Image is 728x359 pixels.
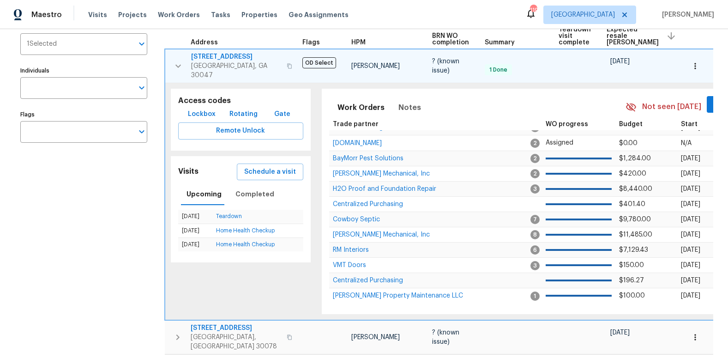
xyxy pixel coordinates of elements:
[619,262,644,268] span: $150.00
[530,6,536,15] div: 119
[619,231,652,238] span: $11,485.00
[619,155,651,162] span: $1,284.00
[188,109,216,120] span: Lockbox
[432,329,459,345] span: ? (known issue)
[20,112,147,117] label: Flags
[333,292,463,299] span: [PERSON_NAME] Property Maintenance LLC
[191,61,281,80] span: [GEOGRAPHIC_DATA], GA 30047
[619,140,638,146] span: $0.00
[485,39,515,46] span: Summary
[681,170,700,177] span: [DATE]
[619,170,646,177] span: $420.00
[530,261,540,270] span: 3
[191,333,281,351] span: [GEOGRAPHIC_DATA], [GEOGRAPHIC_DATA] 30078
[333,232,430,237] a: [PERSON_NAME] Mechanical, Inc
[31,10,62,19] span: Maestro
[333,231,430,238] span: [PERSON_NAME] Mechanical, Inc
[432,58,459,74] span: ? (known issue)
[658,10,714,19] span: [PERSON_NAME]
[610,329,630,336] span: [DATE]
[530,245,540,255] span: 6
[271,109,293,120] span: Gate
[546,138,612,148] p: Assigned
[333,293,463,298] a: [PERSON_NAME] Property Maintenance LLC
[432,33,469,46] span: BRN WO completion
[333,216,380,223] span: Cowboy Septic
[681,216,700,223] span: [DATE]
[530,169,540,178] span: 2
[351,63,400,69] span: [PERSON_NAME]
[191,52,281,61] span: [STREET_ADDRESS]
[178,237,212,251] td: [DATE]
[178,96,303,106] h5: Access codes
[333,201,403,207] a: Centralized Purchasing
[302,57,336,68] span: OD Select
[333,171,430,176] a: [PERSON_NAME] Mechanical, Inc
[546,121,588,128] span: WO progress
[178,167,199,176] h5: Visits
[619,247,648,253] span: $7,129.43
[619,201,645,207] span: $401.40
[530,215,540,224] span: 7
[681,201,700,207] span: [DATE]
[559,26,591,46] span: Teardown visit complete
[333,170,430,177] span: [PERSON_NAME] Mechanical, Inc
[191,323,281,333] span: [STREET_ADDRESS]
[619,121,643,128] span: Budget
[135,125,148,138] button: Open
[530,230,540,239] span: 8
[681,277,700,284] span: [DATE]
[187,189,222,200] span: Upcoming
[244,166,296,178] span: Schedule a visit
[619,186,652,192] span: $8,440.00
[681,262,700,268] span: [DATE]
[20,68,147,73] label: Individuals
[619,277,644,284] span: $196.27
[237,164,303,181] button: Schedule a visit
[619,292,645,299] span: $100.00
[333,155,403,162] span: BayMorr Pest Solutions
[337,101,385,114] span: Work Orders
[333,140,382,146] a: [DOMAIN_NAME]
[530,139,540,148] span: 2
[333,262,366,268] span: VMT Doors
[530,184,540,194] span: 3
[226,106,261,123] button: Rotating
[607,26,659,46] span: Expected resale [PERSON_NAME]
[267,106,297,123] button: Gate
[333,121,379,128] span: Trade partner
[302,39,320,46] span: Flags
[211,12,230,18] span: Tasks
[158,10,200,19] span: Work Orders
[178,224,212,237] td: [DATE]
[681,247,700,253] span: [DATE]
[333,156,403,161] a: BayMorr Pest Solutions
[681,292,700,299] span: [DATE]
[681,186,700,192] span: [DATE]
[178,210,212,224] td: [DATE]
[178,122,303,140] button: Remote Unlock
[289,10,349,19] span: Geo Assignments
[333,217,380,222] a: Cowboy Septic
[186,125,296,137] span: Remote Unlock
[88,10,107,19] span: Visits
[333,278,403,283] a: Centralized Purchasing
[229,109,258,120] span: Rotating
[216,228,275,233] a: Home Health Checkup
[619,216,651,223] span: $9,780.00
[351,334,400,341] span: [PERSON_NAME]
[191,39,218,46] span: Address
[681,231,700,238] span: [DATE]
[235,189,274,200] span: Completed
[241,10,277,19] span: Properties
[681,140,692,146] span: N/A
[486,66,511,74] span: 1 Done
[398,101,421,114] span: Notes
[135,37,148,50] button: Open
[681,155,700,162] span: [DATE]
[610,58,630,65] span: [DATE]
[184,106,219,123] button: Lockbox
[216,242,275,247] a: Home Health Checkup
